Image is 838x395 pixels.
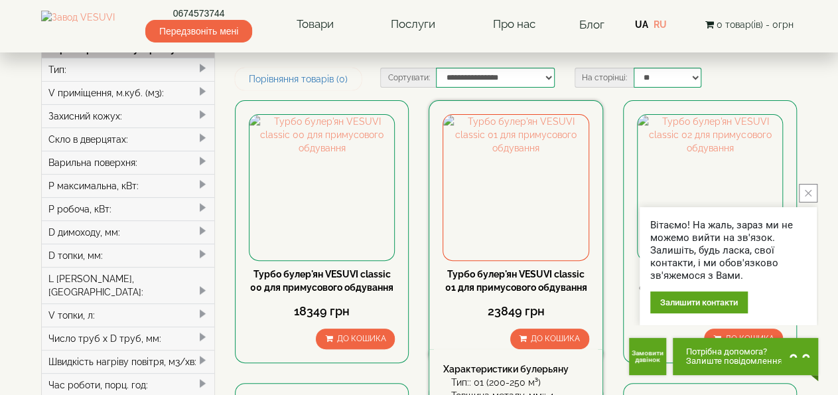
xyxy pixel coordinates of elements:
[701,17,797,32] button: 0 товар(ів) - 0грн
[316,329,395,349] button: До кошика
[42,350,215,373] div: Швидкість нагріву повітря, м3/хв:
[531,334,580,343] span: До кошика
[443,362,589,376] div: Характеристики булерьяну
[249,115,394,260] img: Турбо булер'ян VESUVI classic 00 для примусового обдування
[42,127,215,151] div: Скло в дверцятах:
[145,7,252,20] a: 0674573744
[42,327,215,350] div: Число труб x D труб, мм:
[650,219,806,282] div: Вітаємо! На жаль, зараз ми не можемо вийти на зв'язок. Залишіть, будь ласка, свої контакти, і ми ...
[378,9,449,40] a: Послуги
[249,303,395,320] div: 18349 грн
[725,334,774,343] span: До кошика
[41,11,115,39] img: Завод VESUVI
[686,356,782,366] span: Залиште повідомлення
[579,18,604,31] a: Блог
[42,303,215,327] div: V топки, л:
[250,269,393,293] a: Турбо булер'ян VESUVI classic 00 для примусового обдування
[716,19,793,30] span: 0 товар(ів) - 0грн
[637,303,783,320] div: 31479 грн
[42,104,215,127] div: Захисний кожух:
[42,244,215,267] div: D топки, мм:
[575,68,634,88] label: На сторінці:
[479,9,548,40] a: Про нас
[443,115,588,260] img: Турбо булер'ян VESUVI classic 01 для примусового обдування
[42,81,215,104] div: V приміщення, м.куб. (м3):
[42,220,215,244] div: D димоходу, мм:
[42,174,215,197] div: P максимальна, кВт:
[42,267,215,303] div: L [PERSON_NAME], [GEOGRAPHIC_DATA]:
[629,338,666,375] button: Get Call button
[799,184,817,202] button: close button
[654,19,667,30] a: RU
[686,347,782,356] span: Потрібна допомога?
[510,329,589,349] button: До кошика
[336,334,385,343] span: До кошика
[235,68,362,90] a: Порівняння товарів (0)
[635,19,648,30] a: UA
[704,329,783,349] button: До кошика
[673,338,818,375] button: Chat button
[42,58,215,81] div: Тип:
[443,303,589,320] div: 23849 грн
[632,350,663,363] span: Замовити дзвінок
[283,9,347,40] a: Товари
[42,197,215,220] div: P робоча, кВт:
[42,151,215,174] div: Варильна поверхня:
[451,376,589,389] div: Тип:: 01 (200-250 м³)
[445,269,587,293] a: Турбо булер'ян VESUVI classic 01 для примусового обдування
[380,68,436,88] label: Сортувати:
[145,20,252,42] span: Передзвоніть мені
[650,291,748,313] div: Залишити контакти
[638,115,782,260] img: Турбо булер'ян VESUVI classic 02 для примусового обдування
